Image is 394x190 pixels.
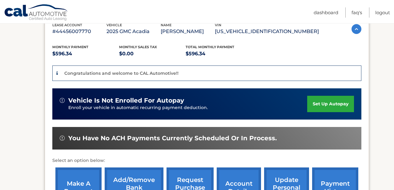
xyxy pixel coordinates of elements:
a: Cal Automotive [4,4,69,22]
span: vehicle [107,23,122,27]
p: $596.34 [186,49,252,58]
span: vin [215,23,221,27]
p: #44456007770 [52,27,107,36]
a: Dashboard [314,7,338,18]
p: Congratulations and welcome to CAL Automotive!! [64,70,179,76]
span: vehicle is not enrolled for autopay [68,97,184,104]
img: alert-white.svg [60,98,65,103]
span: Monthly sales Tax [119,45,157,49]
p: $0.00 [119,49,186,58]
a: Logout [375,7,390,18]
img: accordion-active.svg [352,24,361,34]
img: alert-white.svg [60,136,65,141]
span: You have no ACH payments currently scheduled or in process. [68,134,277,142]
p: Select an option below: [52,157,361,164]
p: Enroll your vehicle in automatic recurring payment deduction. [68,104,307,111]
span: name [161,23,171,27]
span: Total Monthly Payment [186,45,234,49]
span: Monthly Payment [52,45,88,49]
a: FAQ's [352,7,362,18]
p: [US_VEHICLE_IDENTIFICATION_NUMBER] [215,27,319,36]
span: lease account [52,23,82,27]
p: 2025 GMC Acadia [107,27,161,36]
p: [PERSON_NAME] [161,27,215,36]
a: set up autopay [307,96,354,112]
p: $596.34 [52,49,119,58]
